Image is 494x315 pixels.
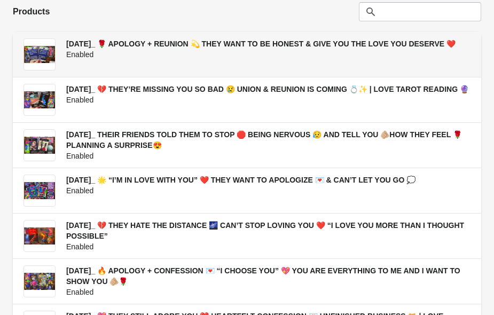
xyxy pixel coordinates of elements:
[24,137,55,154] img: 2025.10.04_ THEIR FRIENDS TOLD THEM TO STOP 🛑 BEING NERVOUS 😥 AND TELL YOU 🫵🏼HOW THEY FEEL 🌹PLANN...
[66,266,460,286] span: [DATE]_ 🔥 APOLOGY + CONFESSION 💌 “I CHOOSE YOU” 💖 YOU ARE EVERYTHING TO ME AND I WANT TO SHOW YOU...
[66,94,471,105] div: Enabled
[13,5,50,18] h2: Products
[66,221,464,240] span: [DATE]_ 💔 THEY HATE THE DISTANCE 🌌 CAN’T STOP LOVING YOU ❤️ “I LOVE YOU MORE THAN I THOUGHT POSSI...
[66,176,415,184] span: [DATE]_ 🌟 “I’M IN LOVE WITH YOU” ❤️ THEY WANT TO APOLOGIZE 💌 & CAN’T LET YOU GO 💭
[24,227,55,245] img: 2025.09.25_ 💔 THEY HATE THE DISTANCE 🌌 CAN’T STOP LOVING YOU ❤️ “I LOVE YOU MORE THAN I THOUGHT P...
[66,185,471,196] div: Enabled
[66,130,462,149] span: [DATE]_ THEIR FRIENDS TOLD THEM TO STOP 🛑 BEING NERVOUS 😥 AND TELL YOU 🫵🏼HOW THEY FEEL 🌹PLANNING ...
[66,241,471,252] div: Enabled
[24,46,55,64] img: 2025.10.07_ 🌹 APOLOGY + REUNION 💫 THEY WANT TO BE HONEST & GIVE YOU THE LOVE YOU DESERVE ❤️
[66,287,471,297] div: Enabled
[24,91,55,109] img: 2025.10.06_ 💔 THEY’RE MISSING YOU SO BAD 😢 UNION & REUNION IS COMING 💍✨ | LOVE TAROT READING 🔮
[66,151,471,161] div: Enabled
[66,40,456,48] span: [DATE]_ 🌹 APOLOGY + REUNION 💫 THEY WANT TO BE HONEST & GIVE YOU THE LOVE YOU DESERVE ❤️
[66,49,471,60] div: Enabled
[66,85,469,93] span: [DATE]_ 💔 THEY’RE MISSING YOU SO BAD 😢 UNION & REUNION IS COMING 💍✨ | LOVE TAROT READING 🔮
[24,273,55,290] img: 2025.09.22_ 🔥 APOLOGY + CONFESSION 💌 “I CHOOSE YOU” 💖 YOU ARE EVERYTHING TO ME AND I WANT TO SHOW...
[24,182,55,200] img: 2025.10.03_ 🌟 “I’M IN LOVE WITH YOU” ❤️ THEY WANT TO APOLOGIZE 💌 & CAN’T LET YOU GO 💭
